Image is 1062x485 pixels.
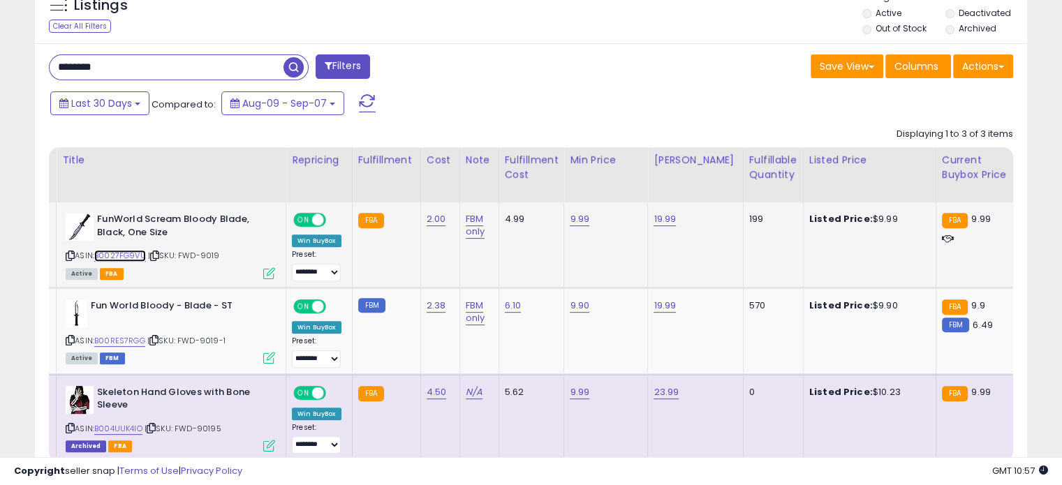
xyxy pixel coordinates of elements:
[242,96,327,110] span: Aug-09 - Sep-07
[147,335,226,346] span: | SKU: FWD-9019-1
[942,318,969,332] small: FBM
[292,250,341,281] div: Preset:
[358,213,384,228] small: FBA
[654,299,676,313] a: 19.99
[570,153,642,167] div: Min Price
[973,318,993,331] span: 6.49
[324,300,346,312] span: OFF
[181,464,242,477] a: Privacy Policy
[427,299,446,313] a: 2.38
[953,54,1013,78] button: Actions
[292,234,341,247] div: Win BuyBox
[91,299,260,316] b: Fun World Bloody - Blade - ST
[292,408,341,420] div: Win BuyBox
[466,385,482,399] a: N/A
[14,465,242,478] div: seller snap | |
[100,268,124,280] span: FBA
[749,153,797,182] div: Fulfillable Quantity
[811,54,883,78] button: Save View
[885,54,951,78] button: Columns
[942,213,968,228] small: FBA
[654,153,737,167] div: [PERSON_NAME]
[809,213,925,225] div: $9.99
[292,153,346,167] div: Repricing
[94,250,146,262] a: B0027FG9VU
[654,385,679,399] a: 23.99
[876,7,901,19] label: Active
[108,440,132,452] span: FBA
[66,386,275,451] div: ASIN:
[992,464,1048,477] span: 2025-10-8 10:57 GMT
[466,153,493,167] div: Note
[97,213,267,242] b: FunWorld Scream Bloody Blade, Black, One Size
[809,386,925,398] div: $10.23
[295,214,312,226] span: ON
[809,299,873,312] b: Listed Price:
[749,299,792,312] div: 570
[505,153,559,182] div: Fulfillment Cost
[570,299,589,313] a: 9.90
[295,387,312,398] span: ON
[66,352,98,364] span: All listings currently available for purchase on Amazon
[971,212,991,225] span: 9.99
[66,386,94,414] img: 41uQwS7KMBL._SL40_.jpg
[570,212,589,226] a: 9.99
[66,213,94,241] img: 31a206wCo6L._SL40_.jpg
[427,153,454,167] div: Cost
[324,214,346,226] span: OFF
[119,464,179,477] a: Terms of Use
[876,22,927,34] label: Out of Stock
[71,96,132,110] span: Last 30 Days
[66,299,87,327] img: 31n6U8qiRaL._SL40_.jpg
[292,336,341,368] div: Preset:
[749,213,792,225] div: 199
[971,385,991,398] span: 9.99
[958,22,996,34] label: Archived
[358,386,384,401] small: FBA
[66,213,275,278] div: ASIN:
[66,299,275,363] div: ASIN:
[749,386,792,398] div: 0
[654,212,676,226] a: 19.99
[14,464,65,477] strong: Copyright
[809,385,873,398] b: Listed Price:
[145,423,221,434] span: | SKU: FWD-90195
[221,91,344,115] button: Aug-09 - Sep-07
[62,153,280,167] div: Title
[809,153,930,167] div: Listed Price
[505,299,522,313] a: 6.10
[50,91,149,115] button: Last 30 Days
[97,386,267,415] b: Skeleton Hand Gloves with Bone Sleeve
[358,153,415,167] div: Fulfillment
[809,212,873,225] b: Listed Price:
[505,213,554,225] div: 4.99
[427,212,446,226] a: 2.00
[100,352,125,364] span: FBM
[49,20,111,33] div: Clear All Filters
[66,268,98,280] span: All listings currently available for purchase on Amazon
[466,299,485,325] a: FBM only
[505,386,554,398] div: 5.62
[295,300,312,312] span: ON
[94,423,142,435] a: B004UUK4IO
[942,386,968,401] small: FBA
[809,299,925,312] div: $9.90
[148,250,220,261] span: | SKU: FWD-9019
[66,440,106,452] span: Listings that have been deleted from Seller Central
[897,128,1013,141] div: Displaying 1 to 3 of 3 items
[94,335,145,347] a: B00RES7RGG
[466,212,485,239] a: FBM only
[324,387,346,398] span: OFF
[942,299,968,315] small: FBA
[942,153,1014,182] div: Current Buybox Price
[894,59,938,73] span: Columns
[358,298,385,313] small: FBM
[570,385,589,399] a: 9.99
[292,321,341,334] div: Win BuyBox
[292,423,341,454] div: Preset:
[971,299,984,312] span: 9.9
[316,54,370,79] button: Filters
[427,385,447,399] a: 4.50
[958,7,1010,19] label: Deactivated
[152,98,216,111] span: Compared to:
